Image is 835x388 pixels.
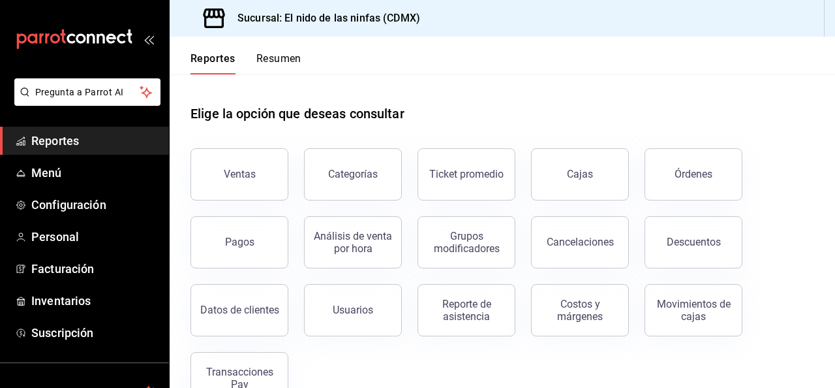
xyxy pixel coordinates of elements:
[31,132,159,150] span: Reportes
[675,168,712,180] div: Órdenes
[426,230,507,255] div: Grupos modificadores
[200,304,279,316] div: Datos de clientes
[426,298,507,323] div: Reporte de asistencia
[31,196,159,214] span: Configuración
[256,52,301,74] button: Resumen
[333,304,373,316] div: Usuarios
[304,148,402,201] button: Categorías
[144,34,154,44] button: open_drawer_menu
[224,168,256,180] div: Ventas
[531,216,629,268] button: Cancelaciones
[31,164,159,182] span: Menú
[304,216,402,268] button: Análisis de venta por hora
[190,104,404,123] h1: Elige la opción que deseas consultar
[429,168,504,180] div: Ticket promedio
[31,292,159,310] span: Inventarios
[31,260,159,278] span: Facturación
[417,216,515,268] button: Grupos modificadores
[531,148,629,201] button: Cajas
[190,284,288,336] button: Datos de clientes
[304,284,402,336] button: Usuarios
[225,236,254,248] div: Pagos
[567,168,593,180] div: Cajas
[190,52,235,74] button: Reportes
[667,236,721,248] div: Descuentos
[190,148,288,201] button: Ventas
[531,284,629,336] button: Costos y márgenes
[35,86,140,99] span: Pregunta a Parrot AI
[645,216,742,268] button: Descuentos
[190,216,288,268] button: Pagos
[190,52,301,74] div: navigation tabs
[417,148,515,201] button: Ticket promedio
[417,284,515,336] button: Reporte de asistencia
[14,78,160,106] button: Pregunta a Parrot AI
[31,324,159,342] span: Suscripción
[547,236,614,248] div: Cancelaciones
[653,298,734,323] div: Movimientos de cajas
[31,228,159,246] span: Personal
[312,230,393,255] div: Análisis de venta por hora
[328,168,378,180] div: Categorías
[645,284,742,336] button: Movimientos de cajas
[227,10,420,26] h3: Sucursal: El nido de las ninfas (CDMX)
[645,148,742,201] button: Órdenes
[9,95,160,108] a: Pregunta a Parrot AI
[539,298,620,323] div: Costos y márgenes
